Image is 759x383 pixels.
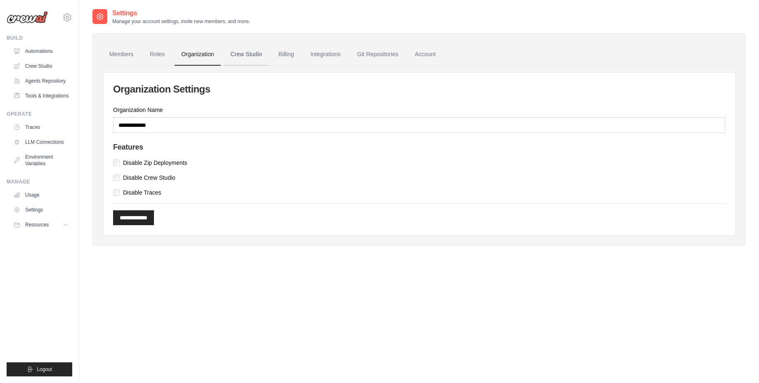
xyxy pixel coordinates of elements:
h2: Settings [112,8,250,18]
button: Logout [7,362,72,376]
label: Disable Crew Studio [123,174,175,182]
a: Tools & Integrations [10,89,72,102]
div: Operate [7,111,72,117]
a: Organization [175,43,220,66]
a: Agents Repository [10,74,72,88]
label: Organization Name [113,106,725,114]
a: Crew Studio [224,43,269,66]
a: Git Repositories [350,43,405,66]
a: Traces [10,121,72,134]
h4: Features [113,143,725,152]
a: Account [408,43,442,66]
div: Manage [7,178,72,185]
img: Logo [7,11,48,24]
a: Usage [10,188,72,202]
h2: Organization Settings [113,83,725,96]
label: Disable Traces [123,188,161,197]
p: Manage your account settings, invite new members, and more. [112,18,250,25]
a: Members [103,43,140,66]
div: Build [7,35,72,41]
a: Automations [10,45,72,58]
a: Roles [143,43,171,66]
a: Billing [272,43,300,66]
a: Environment Variables [10,150,72,170]
button: Resources [10,218,72,231]
a: LLM Connections [10,136,72,149]
a: Integrations [304,43,347,66]
a: Settings [10,203,72,216]
label: Disable Zip Deployments [123,159,187,167]
a: Crew Studio [10,59,72,73]
span: Resources [25,221,49,228]
span: Logout [37,366,52,373]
